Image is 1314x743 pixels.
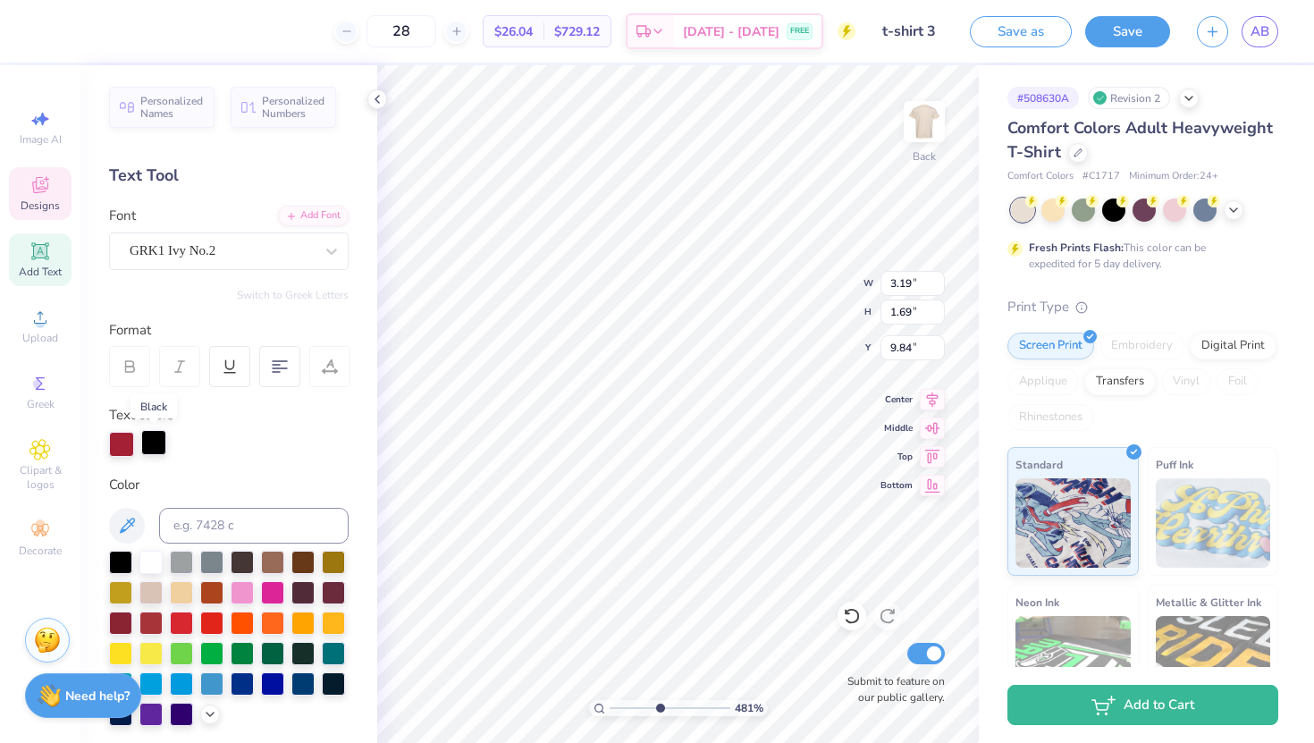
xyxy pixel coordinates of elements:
[1161,368,1211,395] div: Vinyl
[1082,169,1120,184] span: # C1717
[109,206,136,226] label: Font
[880,393,913,406] span: Center
[1156,478,1271,568] img: Puff Ink
[683,22,779,41] span: [DATE] - [DATE]
[159,508,349,544] input: e.g. 7428 c
[1007,169,1074,184] span: Comfort Colors
[1088,87,1170,109] div: Revision 2
[1007,297,1278,317] div: Print Type
[1015,616,1131,705] img: Neon Ink
[869,13,956,49] input: Untitled Design
[554,22,600,41] span: $729.12
[65,688,130,705] strong: Need help?
[262,95,325,120] span: Personalized Numbers
[27,397,55,411] span: Greek
[9,463,72,492] span: Clipart & logos
[1015,593,1059,612] span: Neon Ink
[140,95,204,120] span: Personalized Names
[880,422,913,435] span: Middle
[735,700,763,716] span: 481 %
[1217,368,1259,395] div: Foil
[880,451,913,463] span: Top
[237,288,349,302] button: Switch to Greek Letters
[1007,685,1278,725] button: Add to Cart
[1251,21,1269,42] span: AB
[22,331,58,345] span: Upload
[1156,616,1271,705] img: Metallic & Glitter Ink
[131,394,177,419] div: Black
[109,475,349,495] div: Color
[1190,333,1276,359] div: Digital Print
[19,544,62,558] span: Decorate
[970,16,1072,47] button: Save as
[913,148,936,165] div: Back
[366,15,436,47] input: – –
[880,479,913,492] span: Bottom
[109,164,349,188] div: Text Tool
[1007,368,1079,395] div: Applique
[790,25,809,38] span: FREE
[19,265,62,279] span: Add Text
[1099,333,1184,359] div: Embroidery
[21,198,60,213] span: Designs
[906,104,942,139] img: Back
[838,673,945,705] label: Submit to feature on our public gallery.
[1156,593,1261,612] span: Metallic & Glitter Ink
[1242,16,1278,47] a: AB
[109,320,350,341] div: Format
[1129,169,1218,184] span: Minimum Order: 24 +
[109,405,173,426] label: Text colors
[1015,478,1131,568] img: Standard
[494,22,533,41] span: $26.04
[1007,87,1079,109] div: # 508630A
[1029,240,1249,272] div: This color can be expedited for 5 day delivery.
[1015,455,1063,474] span: Standard
[278,206,349,226] div: Add Font
[1156,455,1193,474] span: Puff Ink
[1084,368,1156,395] div: Transfers
[1007,333,1094,359] div: Screen Print
[1085,16,1170,47] button: Save
[1029,241,1124,255] strong: Fresh Prints Flash:
[20,132,62,147] span: Image AI
[1007,117,1273,163] span: Comfort Colors Adult Heavyweight T-Shirt
[1007,404,1094,431] div: Rhinestones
